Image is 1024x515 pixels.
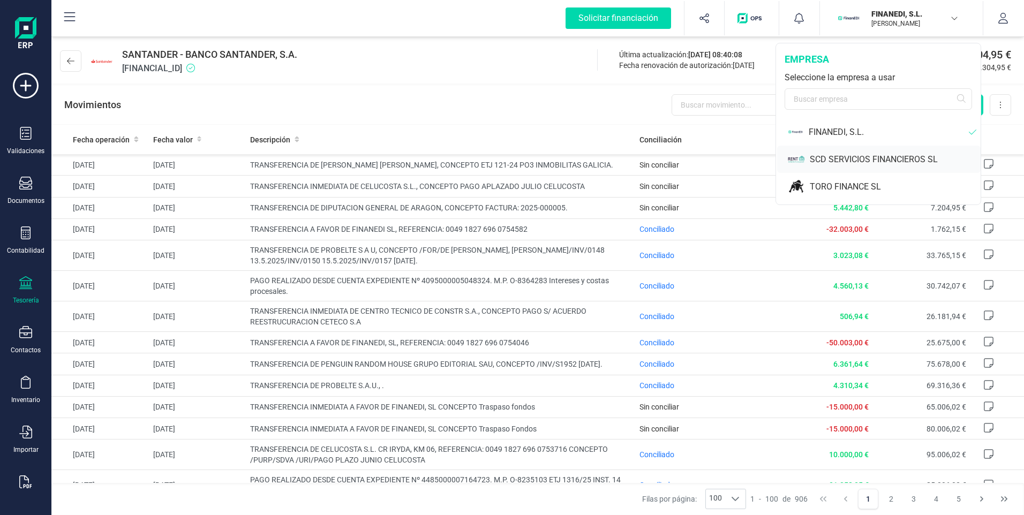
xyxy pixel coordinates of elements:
[672,94,826,116] input: Buscar movimiento...
[51,240,149,271] td: [DATE]
[873,470,970,501] td: 85.006,02 €
[871,19,957,28] p: [PERSON_NAME]
[7,246,44,255] div: Contabilidad
[688,50,742,59] span: [DATE] 08:40:08
[639,481,674,489] span: Conciliado
[51,301,149,332] td: [DATE]
[639,381,674,390] span: Conciliado
[810,180,981,193] div: TORO FINANCE SL
[994,489,1014,509] button: Last Page
[873,375,970,396] td: 69.316,36 €
[639,134,682,145] span: Conciliación
[51,396,149,418] td: [DATE]
[972,489,992,509] button: Next Page
[51,271,149,301] td: [DATE]
[639,312,674,321] span: Conciliado
[737,13,766,24] img: Logo de OPS
[149,332,246,353] td: [DATE]
[149,418,246,440] td: [DATE]
[149,440,246,470] td: [DATE]
[833,203,869,212] span: 5.442,80 €
[829,450,869,459] span: 10.000,00 €
[639,282,674,290] span: Conciliado
[250,359,630,369] span: TRANSFERENCIA DE PENGUIN RANDOM HOUSE GRUPO EDITORIAL SAU, CONCEPTO /INV/S1952 [DATE].
[873,332,970,353] td: 25.675,00 €
[122,62,297,75] span: [FINANCIAL_ID]
[639,425,679,433] span: Sin conciliar
[619,60,755,71] div: Fecha renovación de autorización:
[149,197,246,218] td: [DATE]
[11,396,40,404] div: Inventario
[250,202,630,213] span: TRANSFERENCIA DE DIPUTACION GENERAL DE ARAGON, CONCEPTO FACTURA: 2025-000005.
[873,240,970,271] td: 33.765,15 €
[15,17,36,51] img: Logo Finanedi
[149,176,246,197] td: [DATE]
[250,160,630,170] span: TRANSFERENCIA DE [PERSON_NAME] [PERSON_NAME], CONCEPTO ETJ 121-24 PO3 INMOBILITAS GALICIA.
[813,489,833,509] button: First Page
[250,245,630,266] span: TRANSFERENCIA DE PROBELTE S A U, CONCEPTO /FOR/DE [PERSON_NAME], [PERSON_NAME]/INV/0148 13.5.2025...
[788,150,804,169] img: SC
[840,312,869,321] span: 506,94 €
[250,306,630,327] span: TRANSFERENCIA INMEDIATA DE CENTRO TECNICO DE CONSTR S.A., CONCEPTO PAGO S/ ACUERDO REESTRUCURACIO...
[51,176,149,197] td: [DATE]
[873,197,970,218] td: 7.204,95 €
[639,338,674,347] span: Conciliado
[51,470,149,501] td: [DATE]
[785,88,972,110] input: Buscar empresa
[926,489,946,509] button: Page 4
[250,337,630,348] span: TRANSFERENCIA A FAVOR DE FINANEDI, SL, REFERENCIA: 0049 1827 696 0754046
[765,494,778,504] span: 100
[64,97,121,112] p: Movimientos
[13,445,39,454] div: Importar
[903,489,924,509] button: Page 3
[873,353,970,375] td: 75.678,00 €
[250,474,630,496] span: PAGO REALIZADO DESDE CUENTA EXPEDIENTE Nº 4485000007164723. M.P. O-8235103 ETJ 1316/25 INST. 14 V...
[51,353,149,375] td: [DATE]
[733,61,755,70] span: [DATE]
[788,123,803,141] img: FI
[829,481,869,489] span: 31.058,35 €
[149,396,246,418] td: [DATE]
[833,381,869,390] span: 4.310,34 €
[13,296,39,305] div: Tesorería
[250,444,630,465] span: TRANSFERENCIA DE CELUCOSTA S.L. CR IRYDA, KM 06, REFERENCIA: 0049 1827 696 0753716 CONCEPTO /PURP...
[833,282,869,290] span: 4.560,13 €
[51,154,149,176] td: [DATE]
[873,418,970,440] td: 80.006,02 €
[51,375,149,396] td: [DATE]
[706,489,725,509] span: 100
[639,182,679,191] span: Sin conciliar
[51,332,149,353] td: [DATE]
[250,402,630,412] span: TRANSFERENCIA INMEDIATA A FAVOR DE FINANEDI, SL CONCEPTO Traspaso fondos
[837,6,861,30] img: FI
[73,134,130,145] span: Fecha operación
[149,353,246,375] td: [DATE]
[639,251,674,260] span: Conciliado
[639,403,679,411] span: Sin conciliar
[11,346,41,354] div: Contactos
[149,240,246,271] td: [DATE]
[250,275,630,297] span: PAGO REALIZADO DESDE CUENTA EXPEDIENTE Nº 4095000005048324. M.P. O-8364283 Intereses y costas pro...
[788,177,804,196] img: TO
[51,440,149,470] td: [DATE]
[7,147,44,155] div: Validaciones
[795,494,808,504] span: 906
[835,489,856,509] button: Previous Page
[871,9,957,19] p: FINANEDI, S.L.
[785,52,972,67] div: empresa
[250,423,630,434] span: TRANSFERENCIA INMEDIATA A FAVOR DE FINANEDI, SL CONCEPTO Traspaso Fondos
[619,49,755,60] div: Última actualización:
[250,134,290,145] span: Descripción
[826,225,869,233] span: -32.003,00 €
[149,470,246,501] td: [DATE]
[149,154,246,176] td: [DATE]
[122,47,297,62] span: SANTANDER - BANCO SANTANDER, S.A.
[639,450,674,459] span: Conciliado
[873,271,970,301] td: 30.742,07 €
[250,181,630,192] span: TRANSFERENCIA INMEDIATA DE CELUCOSTA S.L., CONCEPTO PAGO APLAZADO JULIO CELUCOSTA
[873,396,970,418] td: 65.006,02 €
[873,218,970,240] td: 1.762,15 €
[826,338,869,347] span: -50.003,00 €
[639,161,679,169] span: Sin conciliar
[972,62,1011,73] span: 17.304,95 €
